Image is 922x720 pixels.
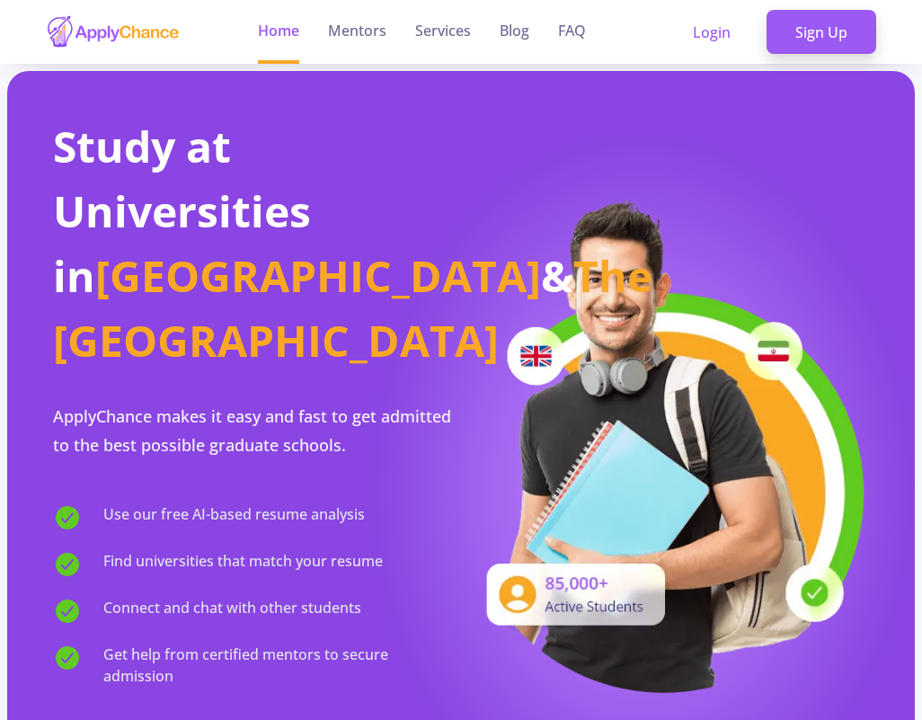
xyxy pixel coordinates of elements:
[103,644,462,687] span: Get help from certified mentors to secure admission
[767,10,876,55] a: Sign Up
[103,503,365,532] span: Use our free AI-based resume analysis
[53,405,451,456] span: ApplyChance makes it easy and fast to get admitted to the best possible graduate schools.
[46,14,181,49] img: applychance logo
[664,10,759,55] a: Login
[461,195,870,693] img: applicant
[53,117,311,305] span: Study at Universities in
[541,246,573,305] span: &
[95,246,541,305] span: [GEOGRAPHIC_DATA]
[103,550,383,579] span: Find universities that match your resume
[103,597,361,626] span: Connect and chat with other students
